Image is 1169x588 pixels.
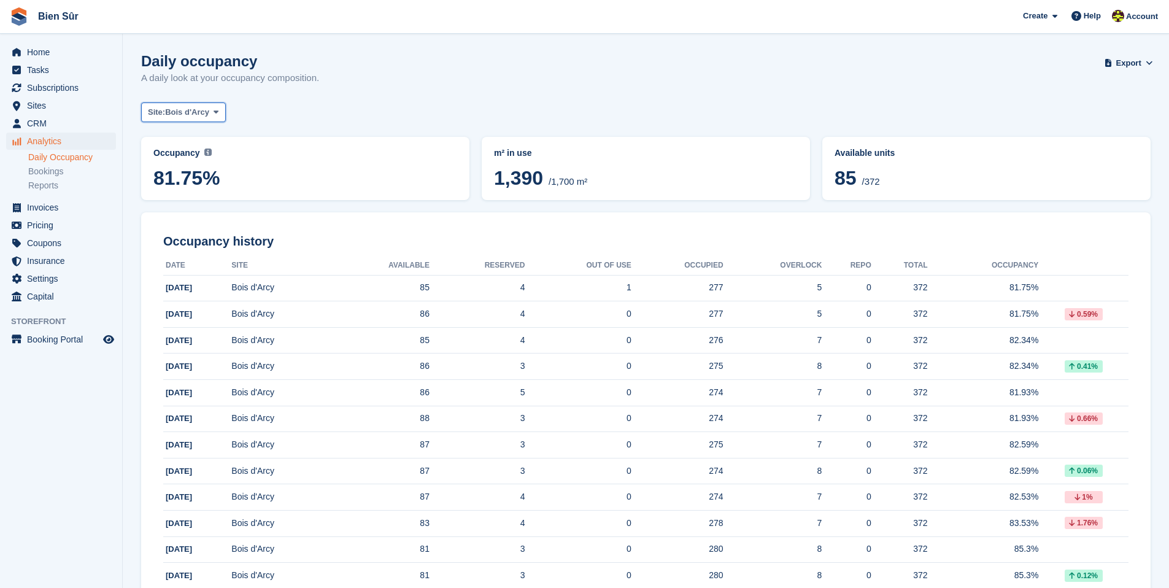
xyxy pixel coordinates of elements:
[928,458,1039,484] td: 82.59%
[6,270,116,287] a: menu
[723,438,822,451] div: 7
[723,465,822,478] div: 8
[1065,360,1103,373] div: 0.41%
[27,97,101,114] span: Sites
[525,432,631,458] td: 0
[928,275,1039,301] td: 81.75%
[631,412,723,425] div: 274
[333,511,430,537] td: 83
[148,106,165,118] span: Site:
[871,301,928,328] td: 372
[723,412,822,425] div: 7
[27,288,101,305] span: Capital
[166,388,192,397] span: [DATE]
[6,199,116,216] a: menu
[430,511,525,537] td: 4
[928,354,1039,380] td: 82.34%
[1023,10,1047,22] span: Create
[153,167,457,189] span: 81.75%
[871,432,928,458] td: 372
[723,490,822,503] div: 7
[862,176,879,187] span: /372
[166,492,192,501] span: [DATE]
[166,336,192,345] span: [DATE]
[153,148,199,158] span: Occupancy
[1126,10,1158,23] span: Account
[928,327,1039,354] td: 82.34%
[1065,412,1103,425] div: 0.66%
[835,167,857,189] span: 85
[27,133,101,150] span: Analytics
[525,511,631,537] td: 0
[231,354,333,380] td: Bois d'Arcy
[166,362,192,371] span: [DATE]
[525,327,631,354] td: 0
[163,234,1128,249] h2: Occupancy history
[928,256,1039,276] th: Occupancy
[1065,517,1103,529] div: 1.76%
[525,406,631,432] td: 0
[631,517,723,530] div: 278
[27,252,101,269] span: Insurance
[166,544,192,554] span: [DATE]
[525,275,631,301] td: 1
[153,147,457,160] abbr: Current percentage of m² occupied
[631,308,723,320] div: 277
[27,199,101,216] span: Invoices
[430,354,525,380] td: 3
[430,275,525,301] td: 4
[822,334,871,347] div: 0
[33,6,83,26] a: Bien Sûr
[631,543,723,555] div: 280
[631,438,723,451] div: 275
[11,315,122,328] span: Storefront
[430,432,525,458] td: 3
[430,256,525,276] th: Reserved
[6,97,116,114] a: menu
[494,148,531,158] span: m² in use
[822,281,871,294] div: 0
[231,511,333,537] td: Bois d'Arcy
[231,432,333,458] td: Bois d'Arcy
[141,53,319,69] h1: Daily occupancy
[231,406,333,432] td: Bois d'Arcy
[231,301,333,328] td: Bois d'Arcy
[723,360,822,373] div: 8
[430,301,525,328] td: 4
[549,176,587,187] span: /1,700 m²
[928,536,1039,563] td: 85.3%
[822,490,871,503] div: 0
[333,256,430,276] th: Available
[1065,308,1103,320] div: 0.59%
[631,360,723,373] div: 275
[723,543,822,555] div: 8
[231,275,333,301] td: Bois d'Arcy
[6,61,116,79] a: menu
[631,490,723,503] div: 274
[631,281,723,294] div: 277
[871,511,928,537] td: 372
[28,152,116,163] a: Daily Occupancy
[430,406,525,432] td: 3
[28,180,116,191] a: Reports
[871,380,928,406] td: 372
[723,281,822,294] div: 5
[163,256,231,276] th: Date
[6,115,116,132] a: menu
[166,466,192,476] span: [DATE]
[871,327,928,354] td: 372
[494,167,543,189] span: 1,390
[723,517,822,530] div: 7
[871,406,928,432] td: 372
[822,256,871,276] th: Repo
[333,380,430,406] td: 86
[333,406,430,432] td: 88
[822,569,871,582] div: 0
[166,309,192,319] span: [DATE]
[430,458,525,484] td: 3
[1084,10,1101,22] span: Help
[27,234,101,252] span: Coupons
[1065,465,1103,477] div: 0.06%
[166,283,192,292] span: [DATE]
[871,256,928,276] th: Total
